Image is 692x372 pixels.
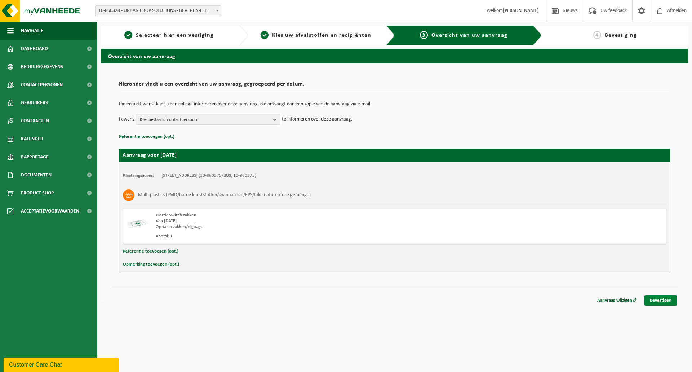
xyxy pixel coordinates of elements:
p: te informeren over deze aanvraag. [282,114,352,125]
a: Bevestigen [644,295,677,306]
span: 2 [261,31,269,39]
span: 10-860328 - URBAN CROP SOLUTIONS - BEVEREN-LEIE [95,5,221,16]
span: 10-860328 - URBAN CROP SOLUTIONS - BEVEREN-LEIE [96,6,221,16]
span: Selecteer hier een vestiging [136,32,214,38]
strong: [PERSON_NAME] [503,8,539,13]
strong: Aanvraag voor [DATE] [123,152,177,158]
span: Plastic Switch zakken [156,213,196,218]
a: 1Selecteer hier een vestiging [105,31,234,40]
button: Referentie toevoegen (opt.) [123,247,178,256]
span: Overzicht van uw aanvraag [431,32,507,38]
span: Acceptatievoorwaarden [21,202,79,220]
span: Kies uw afvalstoffen en recipiënten [272,32,371,38]
span: Kalender [21,130,43,148]
p: Ik wens [119,114,134,125]
span: Documenten [21,166,52,184]
div: Ophalen zakken/bigbags [156,224,423,230]
img: LP-SK-00500-LPE-16.png [127,213,148,234]
strong: Plaatsingsadres: [123,173,154,178]
p: Indien u dit wenst kunt u een collega informeren over deze aanvraag, die ontvangt dan een kopie v... [119,102,670,107]
span: Product Shop [21,184,54,202]
iframe: chat widget [4,356,120,372]
a: 2Kies uw afvalstoffen en recipiënten [252,31,381,40]
td: [STREET_ADDRESS] (10-860375/BUS, 10-860375) [161,173,256,179]
span: Contracten [21,112,49,130]
h2: Overzicht van uw aanvraag [101,49,688,63]
span: Bedrijfsgegevens [21,58,63,76]
span: 4 [593,31,601,39]
h2: Hieronder vindt u een overzicht van uw aanvraag, gegroepeerd per datum. [119,81,670,91]
span: Kies bestaand contactpersoon [140,114,270,125]
span: 1 [124,31,132,39]
span: Rapportage [21,148,49,166]
strong: Van [DATE] [156,219,177,223]
span: Contactpersonen [21,76,63,94]
button: Kies bestaand contactpersoon [136,114,280,125]
span: Bevestiging [605,32,637,38]
span: Dashboard [21,40,48,58]
span: Navigatie [21,22,43,40]
span: Gebruikers [21,94,48,112]
a: Aanvraag wijzigen [592,295,642,306]
h3: Multi plastics (PMD/harde kunststoffen/spanbanden/EPS/folie naturel/folie gemengd) [138,189,311,201]
span: 3 [420,31,428,39]
div: Aantal: 1 [156,233,423,239]
button: Opmerking toevoegen (opt.) [123,260,179,269]
button: Referentie toevoegen (opt.) [119,132,174,141]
